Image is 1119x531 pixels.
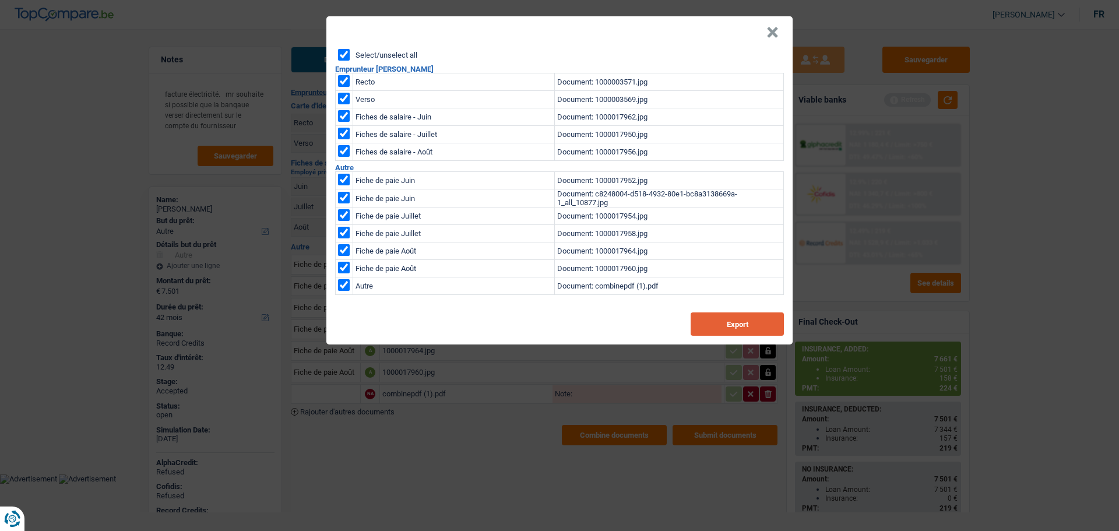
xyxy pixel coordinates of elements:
[555,260,784,277] td: Document: 1000017960.jpg
[555,91,784,108] td: Document: 1000003569.jpg
[335,65,784,73] h2: Emprunteur [PERSON_NAME]
[353,91,555,108] td: Verso
[555,277,784,295] td: Document: combinepdf (1).pdf
[555,73,784,91] td: Document: 1000003571.jpg
[555,225,784,242] td: Document: 1000017958.jpg
[356,51,417,59] label: Select/unselect all
[353,189,555,208] td: Fiche de paie Juin
[353,73,555,91] td: Recto
[335,164,784,171] h2: Autre
[555,189,784,208] td: Document: c8248004-d518-4932-80e1-bc8a3138669a-1_all_10877.jpg
[555,108,784,126] td: Document: 1000017962.jpg
[353,143,555,161] td: Fiches de salaire - Août
[555,126,784,143] td: Document: 1000017950.jpg
[353,108,555,126] td: Fiches de salaire - Juin
[353,172,555,189] td: Fiche de paie Juin
[555,208,784,225] td: Document: 1000017954.jpg
[555,172,784,189] td: Document: 1000017952.jpg
[353,242,555,260] td: Fiche de paie Août
[353,126,555,143] td: Fiches de salaire - Juillet
[353,260,555,277] td: Fiche de paie Août
[766,27,779,38] button: Close
[555,143,784,161] td: Document: 1000017956.jpg
[353,208,555,225] td: Fiche de paie Juillet
[353,277,555,295] td: Autre
[691,312,784,336] button: Export
[353,225,555,242] td: Fiche de paie Juillet
[555,242,784,260] td: Document: 1000017964.jpg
